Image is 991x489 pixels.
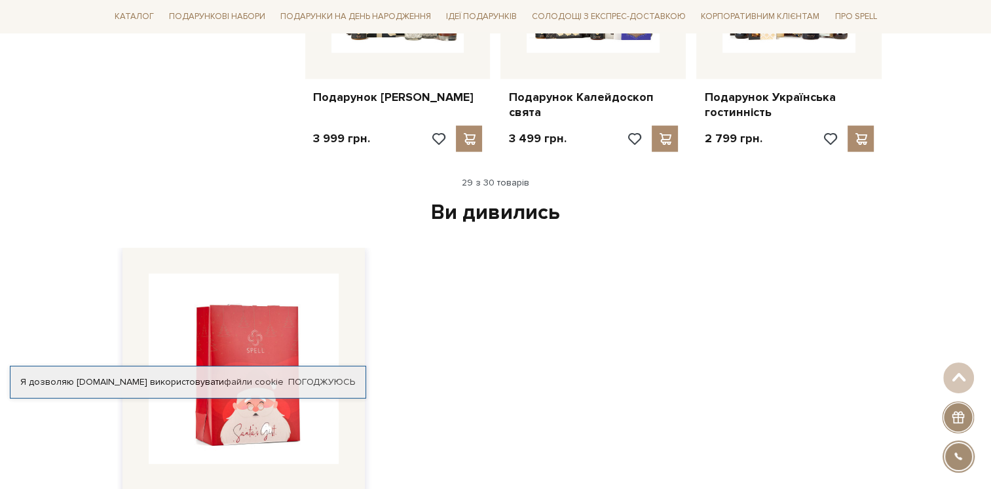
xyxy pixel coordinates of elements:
a: Подарунок Калейдоскоп свята [508,90,678,121]
a: Подарунки на День народження [275,7,436,27]
p: 3 499 грн. [508,131,566,146]
a: Подарунок Українська гостинність [704,90,874,121]
a: файли cookie [224,376,284,387]
div: 29 з 30 товарів [104,177,888,189]
a: Подарунок [PERSON_NAME] [313,90,483,105]
div: Я дозволяю [DOMAIN_NAME] використовувати [10,376,365,388]
a: Подарункові набори [164,7,271,27]
img: Дитячий подарунок Пригоди Санти [149,274,339,464]
a: Про Spell [829,7,882,27]
p: 3 999 грн. [313,131,370,146]
a: Корпоративним клієнтам [696,7,825,27]
p: 2 799 грн. [704,131,762,146]
a: Ідеї подарунків [441,7,522,27]
a: Солодощі з експрес-доставкою [527,5,691,28]
a: Погоджуюсь [288,376,355,388]
div: Ви дивились [117,199,874,227]
a: Каталог [109,7,159,27]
